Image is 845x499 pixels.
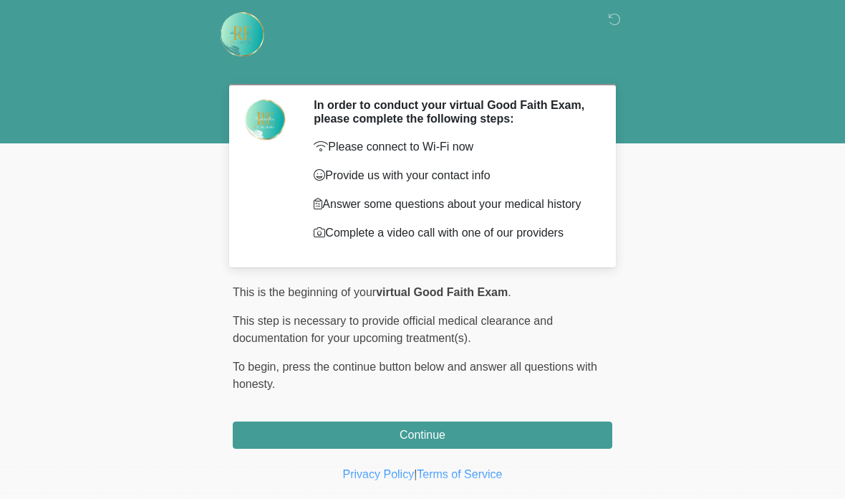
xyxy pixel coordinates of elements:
[233,286,376,298] span: This is the beginning of your
[314,138,591,156] p: Please connect to Wi-Fi now
[233,361,597,390] span: press the continue button below and answer all questions with honesty.
[233,422,612,449] button: Continue
[314,196,591,213] p: Answer some questions about your medical history
[218,11,266,58] img: Rehydrate Aesthetics & Wellness Logo
[417,468,502,480] a: Terms of Service
[243,98,286,141] img: Agent Avatar
[233,361,282,373] span: To begin,
[508,286,511,298] span: .
[233,315,553,344] span: This step is necessary to provide official medical clearance and documentation for your upcoming ...
[314,167,591,184] p: Provide us with your contact info
[376,286,508,298] strong: virtual Good Faith Exam
[314,224,591,242] p: Complete a video call with one of our providers
[343,468,415,480] a: Privacy Policy
[414,468,417,480] a: |
[314,98,591,125] h2: In order to conduct your virtual Good Faith Exam, please complete the following steps:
